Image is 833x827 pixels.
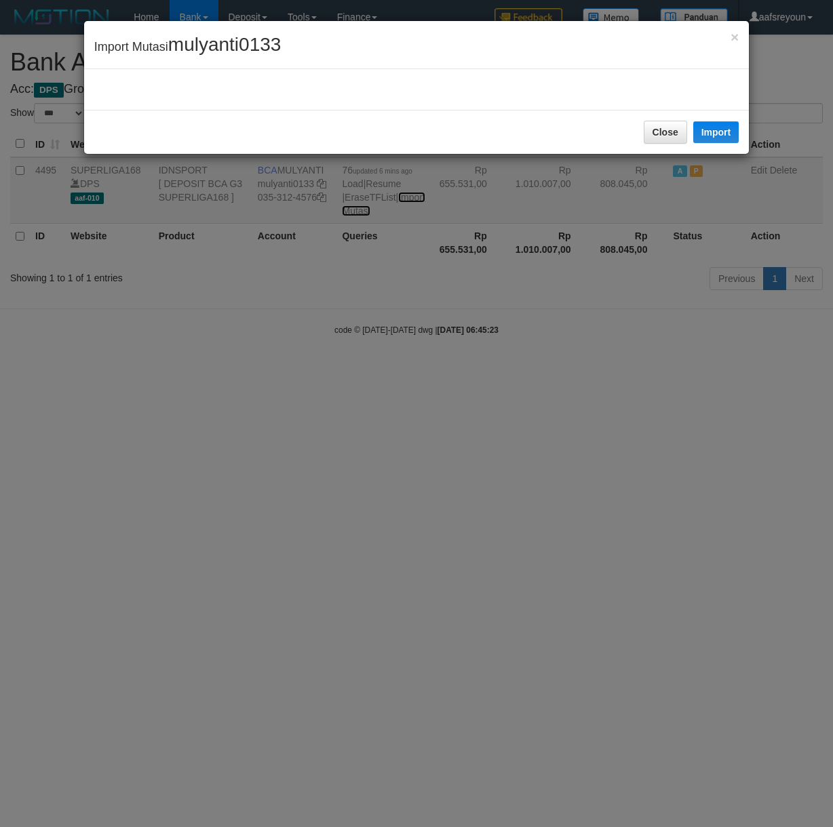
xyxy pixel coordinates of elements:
[644,121,687,144] button: Close
[693,121,739,143] button: Import
[168,34,282,55] span: mulyanti0133
[94,40,282,54] span: Import Mutasi
[731,29,739,45] span: ×
[731,30,739,44] button: Close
